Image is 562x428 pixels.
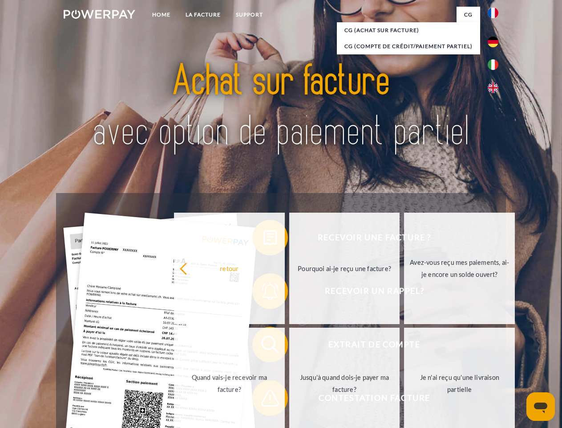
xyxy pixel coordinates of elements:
[337,22,480,38] a: CG (achat sur facture)
[64,10,135,19] img: logo-powerpay-white.svg
[526,392,555,421] iframe: Bouton de lancement de la fenêtre de messagerie
[457,7,480,23] a: CG
[488,37,498,47] img: de
[145,7,178,23] a: Home
[295,371,395,395] div: Jusqu'à quand dois-je payer ma facture?
[409,256,509,280] div: Avez-vous reçu mes paiements, ai-je encore un solde ouvert?
[295,262,395,274] div: Pourquoi ai-je reçu une facture?
[488,8,498,18] img: fr
[337,38,480,54] a: CG (Compte de crédit/paiement partiel)
[488,59,498,70] img: it
[409,371,509,395] div: Je n'ai reçu qu'une livraison partielle
[85,43,477,171] img: title-powerpay_fr.svg
[228,7,271,23] a: Support
[178,7,228,23] a: LA FACTURE
[488,82,498,93] img: en
[404,213,515,324] a: Avez-vous reçu mes paiements, ai-je encore un solde ouvert?
[179,262,279,274] div: retour
[179,371,279,395] div: Quand vais-je recevoir ma facture?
